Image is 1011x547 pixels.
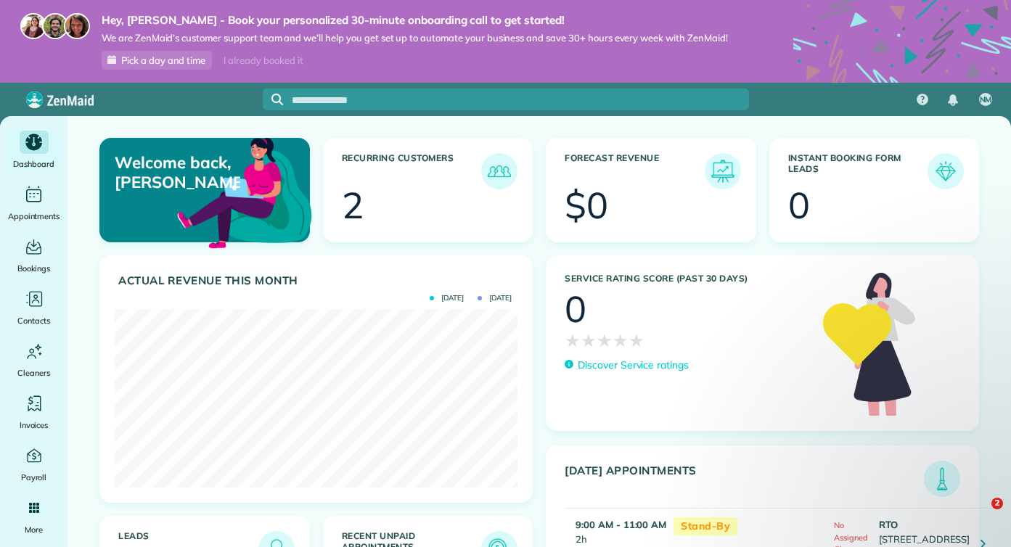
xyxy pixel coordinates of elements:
strong: RTO [879,519,898,530]
span: Invoices [20,418,49,432]
a: Bookings [6,235,62,276]
strong: Hey, [PERSON_NAME] - Book your personalized 30-minute onboarding call to get started! [102,13,728,28]
span: 2 [991,498,1003,509]
span: Dashboard [13,157,54,171]
div: 0 [788,187,810,223]
a: Discover Service ratings [565,358,689,373]
span: Appointments [8,209,60,223]
a: Invoices [6,392,62,432]
a: Dashboard [6,131,62,171]
h3: Forecast Revenue [565,153,705,189]
div: 0 [565,291,586,327]
img: jorge-587dff0eeaa6aab1f244e6dc62b8924c3b6ad411094392a53c71c6c4a576187d.jpg [42,13,68,39]
span: ★ [629,327,644,353]
h3: [DATE] Appointments [565,464,924,497]
span: Payroll [21,470,47,485]
button: Focus search [263,94,283,105]
img: michelle-19f622bdf1676172e81f8f8fba1fb50e276960ebfe0243fe18214015130c80e4.jpg [64,13,90,39]
span: ★ [581,327,597,353]
h3: Instant Booking Form Leads [788,153,928,189]
span: We are ZenMaid’s customer support team and we’ll help you get set up to automate your business an... [102,32,728,44]
svg: Focus search [271,94,283,105]
span: NM [980,94,992,106]
div: Notifications [938,84,968,116]
span: Stand-By [674,517,737,535]
img: icon_recurring_customers-cf858462ba22bcd05b5a5880d41d6543d210077de5bb9ebc9590e49fd87d84ed.png [485,157,514,186]
a: Appointments [6,183,62,223]
div: 2 [342,187,364,223]
span: Contacts [17,313,50,328]
span: ★ [565,327,581,353]
h3: Service Rating score (past 30 days) [565,273,809,284]
nav: Main [905,83,1011,116]
div: I already booked it [215,52,311,70]
span: [DATE] [430,295,464,302]
a: Payroll [6,444,62,485]
a: Cleaners [6,340,62,380]
img: icon_forecast_revenue-8c13a41c7ed35a8dcfafea3cbb826a0462acb37728057bba2d056411b612bbbe.png [708,157,737,186]
img: maria-72a9807cf96188c08ef61303f053569d2e2a8a1cde33d635c8a3ac13582a053d.jpg [20,13,46,39]
span: Bookings [17,261,51,276]
a: Pick a day and time [102,51,212,70]
span: ★ [613,327,629,353]
span: More [25,522,43,537]
h3: Actual Revenue this month [118,274,517,287]
img: dashboard_welcome-42a62b7d889689a78055ac9021e634bf52bae3f8056760290aed330b23ab8690.png [174,121,315,262]
p: Discover Service ratings [578,358,689,373]
span: Cleaners [17,366,50,380]
strong: 9:00 AM - 11:00 AM [576,519,666,530]
p: Welcome back, [PERSON_NAME]! [115,153,240,192]
iframe: Intercom live chat [962,498,996,532]
span: [DATE] [478,295,512,302]
div: $0 [565,187,608,223]
span: Pick a day and time [121,54,205,66]
span: ★ [597,327,613,353]
img: icon_form_leads-04211a6a04a5b2264e4ee56bc0799ec3eb69b7e499cbb523a139df1d13a81ae0.png [931,157,960,186]
h3: Recurring Customers [342,153,482,189]
a: Contacts [6,287,62,328]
